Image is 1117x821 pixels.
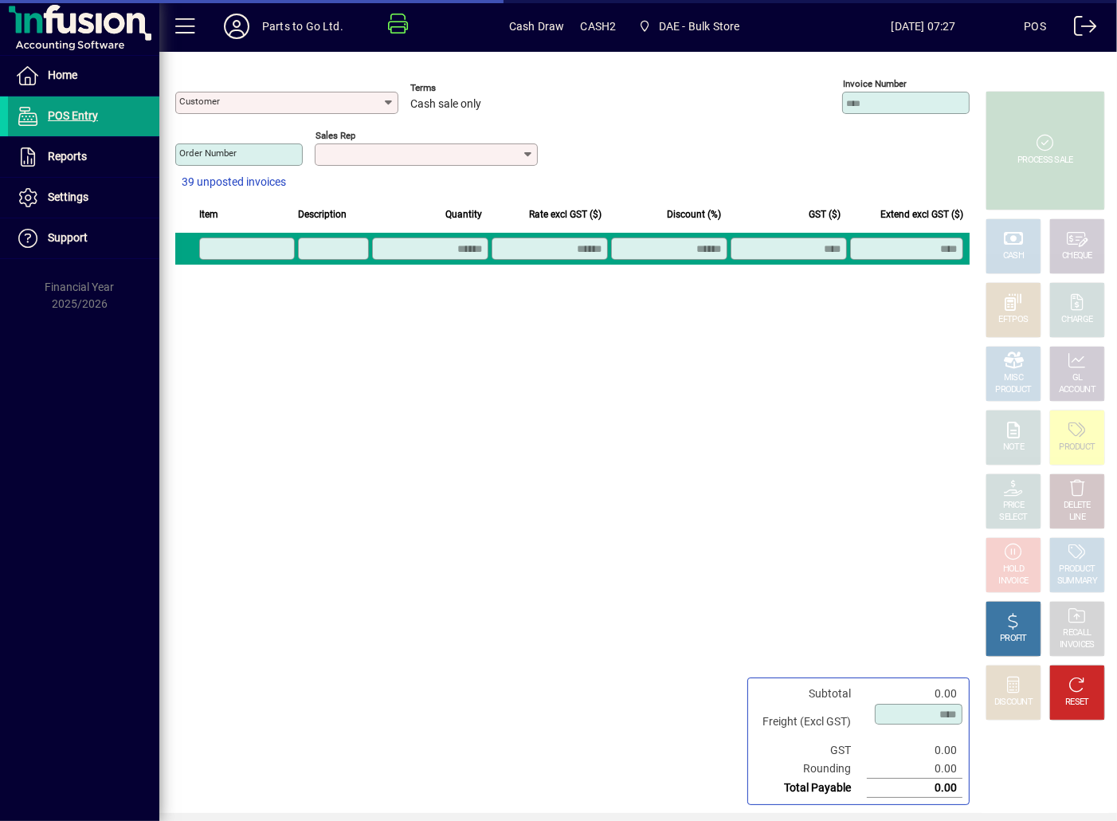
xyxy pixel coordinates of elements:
a: Reports [8,137,159,177]
a: Settings [8,178,159,218]
span: Cash sale only [410,98,481,111]
mat-label: Order number [179,147,237,159]
div: CHEQUE [1062,250,1092,262]
span: Reports [48,150,87,163]
span: DAE - Bulk Store [632,12,746,41]
div: PROFIT [1000,633,1027,645]
div: CHARGE [1062,314,1093,326]
td: Freight (Excl GST) [754,703,867,741]
span: 39 unposted invoices [182,174,286,191]
span: Cash Draw [509,14,565,39]
span: Home [48,69,77,81]
div: DISCOUNT [994,697,1033,709]
div: CASH [1003,250,1024,262]
td: GST [754,741,867,760]
span: Rate excl GST ($) [529,206,602,223]
span: Settings [48,191,88,203]
div: GL [1072,372,1083,384]
div: INVOICE [998,575,1028,587]
div: DELETE [1064,500,1091,512]
mat-label: Customer [179,96,220,107]
div: SUMMARY [1057,575,1097,587]
td: Rounding [754,760,867,779]
a: Logout [1062,3,1097,55]
span: Item [199,206,218,223]
a: Home [8,56,159,96]
span: Quantity [445,206,482,223]
span: CASH2 [581,14,617,39]
div: PRODUCT [1059,564,1095,575]
div: PRODUCT [1059,442,1095,454]
span: Extend excl GST ($) [880,206,963,223]
td: 0.00 [867,685,962,703]
td: Total Payable [754,779,867,798]
div: HOLD [1003,564,1024,575]
div: SELECT [1000,512,1028,524]
div: INVOICES [1060,639,1094,651]
button: 39 unposted invoices [175,168,292,197]
span: POS Entry [48,109,98,122]
td: 0.00 [867,779,962,798]
span: Discount (%) [667,206,721,223]
div: EFTPOS [999,314,1029,326]
td: 0.00 [867,760,962,779]
div: MISC [1004,372,1023,384]
div: Parts to Go Ltd. [262,14,343,39]
span: [DATE] 07:27 [823,14,1025,39]
a: Support [8,218,159,258]
span: GST ($) [809,206,841,223]
div: RECALL [1064,627,1092,639]
mat-label: Invoice number [843,78,907,89]
td: Subtotal [754,685,867,703]
mat-label: Sales rep [316,130,355,141]
span: Support [48,231,88,244]
div: PRODUCT [995,384,1031,396]
div: POS [1024,14,1046,39]
div: NOTE [1003,442,1024,454]
button: Profile [211,12,262,41]
div: RESET [1065,697,1089,709]
span: Description [298,206,347,223]
td: 0.00 [867,741,962,760]
span: DAE - Bulk Store [659,14,740,39]
div: ACCOUNT [1059,384,1095,396]
span: Terms [410,83,506,93]
div: PROCESS SALE [1017,155,1073,167]
div: PRICE [1003,500,1025,512]
div: LINE [1069,512,1085,524]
